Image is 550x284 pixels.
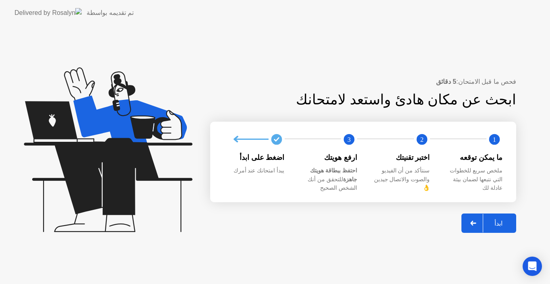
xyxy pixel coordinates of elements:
[298,152,358,163] div: ارفع هويتك
[233,89,517,110] div: ابحث عن مكان هادئ واستعد لامتحانك
[347,135,351,143] text: 3
[443,166,503,193] div: ملخص سريع للخطوات التي نتبعها لضمان بيئة عادلة لك
[225,152,285,163] div: اضغط على ابدأ
[370,152,430,163] div: اختبر تقنيتك
[420,135,423,143] text: 2
[14,8,82,17] img: Delivered by Rosalyn
[370,166,430,193] div: سنتأكد من أن الفيديو والصوت والاتصال جيدين 👌
[210,77,516,87] div: فحص ما قبل الامتحان:
[298,166,358,193] div: للتحقق من أنك الشخص الصحيح
[225,166,285,175] div: يبدأ امتحانك عند أمرك
[436,78,456,85] b: 5 دقائق
[461,214,516,233] button: ابدأ
[87,8,134,18] div: تم تقديمه بواسطة
[443,152,503,163] div: ما يمكن توقعه
[493,135,496,143] text: 1
[483,220,514,227] div: ابدأ
[310,167,357,182] b: احتفظ ببطاقة هويتك جاهزة
[523,257,542,276] div: Open Intercom Messenger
